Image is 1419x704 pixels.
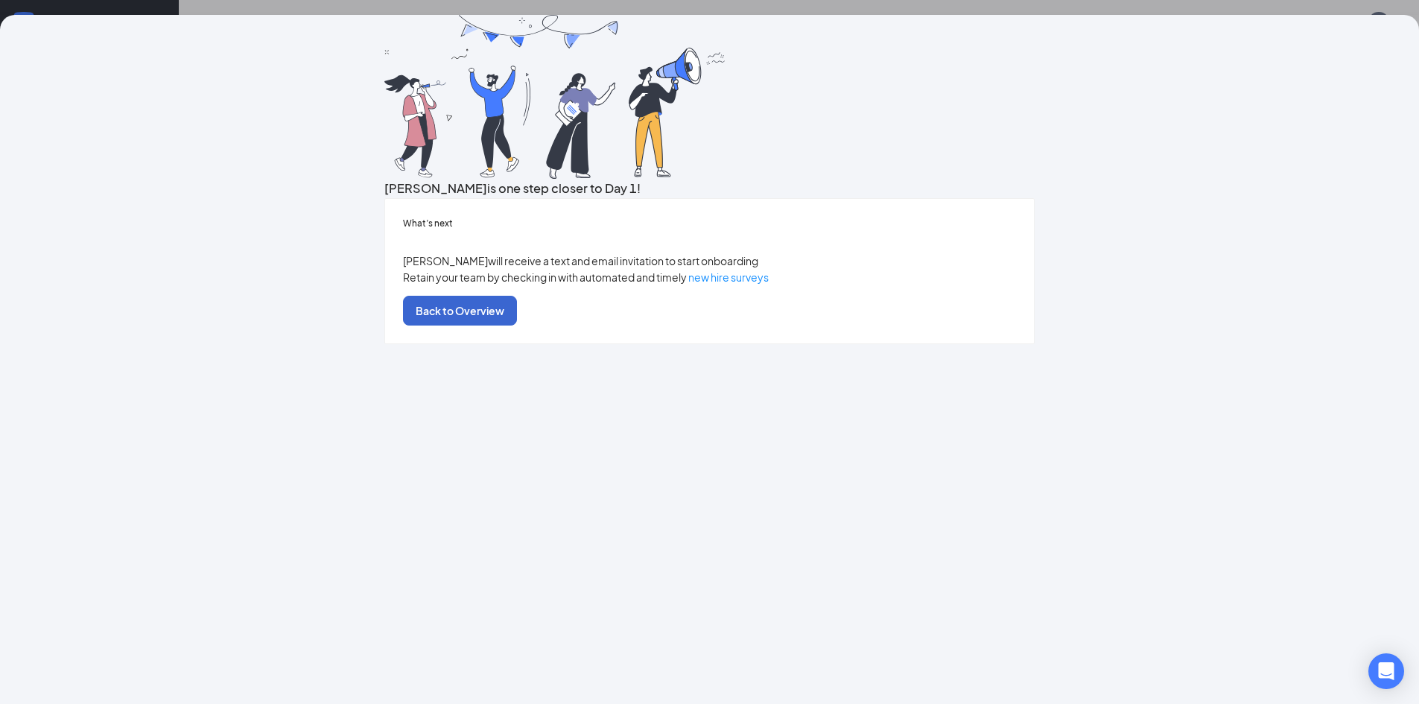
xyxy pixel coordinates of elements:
h5: What’s next [403,217,1016,230]
p: Retain your team by checking in with automated and timely [403,269,1016,285]
a: new hire surveys [688,270,769,284]
div: Open Intercom Messenger [1368,653,1404,689]
button: Back to Overview [403,296,517,326]
h3: [PERSON_NAME] is one step closer to Day 1! [384,179,1035,198]
img: you are all set [384,15,727,179]
p: [PERSON_NAME] will receive a text and email invitation to start onboarding [403,253,1016,269]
